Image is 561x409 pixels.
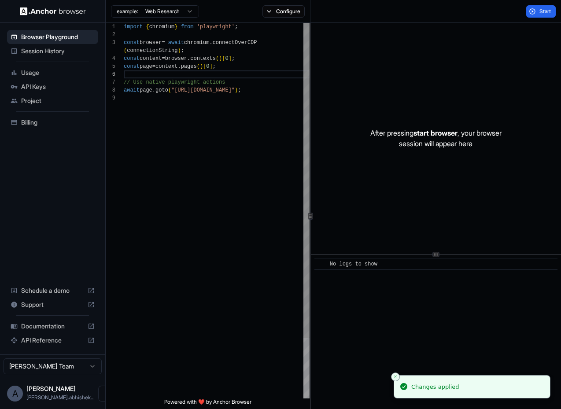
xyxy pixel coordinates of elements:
[197,63,200,70] span: (
[155,63,177,70] span: context
[140,55,162,62] span: context
[216,55,219,62] span: (
[21,82,95,91] span: API Keys
[7,284,98,298] div: Schedule a demo
[106,39,115,47] div: 3
[162,55,165,62] span: =
[197,24,235,30] span: 'playwright'
[200,63,203,70] span: )
[168,40,184,46] span: await
[526,5,556,18] button: Start
[21,33,95,41] span: Browser Playground
[149,24,175,30] span: chromium
[21,47,95,55] span: Session History
[21,322,84,331] span: Documentation
[7,333,98,347] div: API Reference
[152,87,155,93] span: .
[235,24,238,30] span: ;
[190,55,216,62] span: contexts
[7,94,98,108] div: Project
[26,394,95,401] span: dogra.abhishek113@gmail.com
[262,5,305,18] button: Configure
[232,55,235,62] span: ;
[177,63,181,70] span: .
[124,40,140,46] span: const
[140,63,152,70] span: page
[539,8,552,15] span: Start
[124,63,140,70] span: const
[124,87,140,93] span: await
[117,8,138,15] span: example:
[177,48,181,54] span: )
[106,31,115,39] div: 2
[106,94,115,102] div: 9
[181,48,184,54] span: ;
[209,63,212,70] span: ]
[225,55,228,62] span: 0
[162,40,165,46] span: =
[165,55,187,62] span: browser
[127,48,177,54] span: connectionString
[330,261,377,267] span: No logs to show
[21,118,95,127] span: Billing
[235,87,238,93] span: )
[152,63,155,70] span: =
[7,115,98,129] div: Billing
[222,55,225,62] span: [
[124,55,140,62] span: const
[26,385,76,392] span: Abhishek Dogra
[181,24,194,30] span: from
[174,24,177,30] span: }
[7,30,98,44] div: Browser Playground
[164,398,251,409] span: Powered with ❤️ by Anchor Browser
[106,86,115,94] div: 8
[7,66,98,80] div: Usage
[140,87,152,93] span: page
[171,87,235,93] span: "[URL][DOMAIN_NAME]"
[21,96,95,105] span: Project
[7,80,98,94] div: API Keys
[124,24,143,30] span: import
[7,298,98,312] div: Support
[106,78,115,86] div: 7
[168,87,171,93] span: (
[319,260,323,269] span: ​
[411,383,459,391] div: Changes applied
[213,63,216,70] span: ;
[229,55,232,62] span: ]
[106,70,115,78] div: 6
[155,87,168,93] span: goto
[238,87,241,93] span: ;
[106,55,115,63] div: 4
[203,63,206,70] span: [
[181,63,197,70] span: pages
[21,286,84,295] span: Schedule a demo
[21,300,84,309] span: Support
[140,40,162,46] span: browser
[219,55,222,62] span: )
[106,63,115,70] div: 5
[106,23,115,31] div: 1
[146,24,149,30] span: {
[7,386,23,402] div: A
[124,48,127,54] span: (
[124,79,225,85] span: // Use native playwright actions
[98,386,114,402] button: Open menu
[391,372,400,381] button: Close toast
[21,68,95,77] span: Usage
[413,129,458,137] span: start browser
[21,336,84,345] span: API Reference
[206,63,209,70] span: 0
[20,7,86,15] img: Anchor Logo
[7,44,98,58] div: Session History
[209,40,212,46] span: .
[184,40,210,46] span: chromium
[187,55,190,62] span: .
[213,40,257,46] span: connectOverCDP
[370,128,502,149] p: After pressing , your browser session will appear here
[7,319,98,333] div: Documentation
